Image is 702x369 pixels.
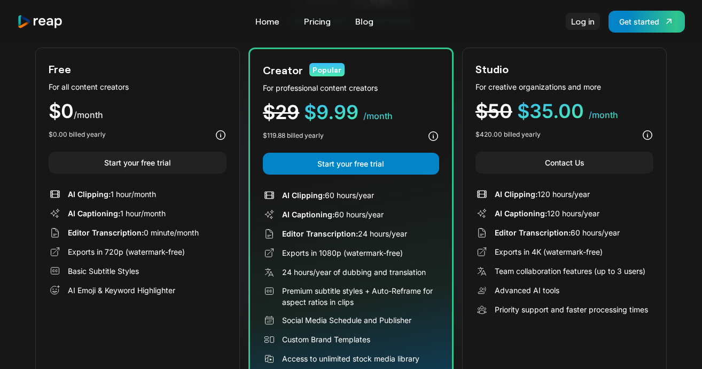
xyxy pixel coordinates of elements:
div: Exports in 720p (watermark-free) [68,246,185,257]
div: Exports in 4K (watermark-free) [495,246,603,257]
span: $9.99 [304,100,358,124]
span: Editor Transcription: [68,228,144,237]
div: 0 minute/month [68,227,199,238]
a: Start your free trial [263,153,439,175]
span: AI Captioning: [282,210,334,219]
span: AI Clipping: [68,190,111,199]
span: /month [589,109,618,120]
div: Premium subtitle styles + Auto-Reframe for aspect ratios in clips [282,285,439,308]
div: $119.88 billed yearly [263,131,324,140]
span: /month [363,111,393,121]
div: Basic Subtitle Styles [68,265,139,277]
a: Home [250,13,285,30]
span: AI Captioning: [68,209,120,218]
span: $50 [475,99,512,123]
span: AI Captioning: [495,209,547,218]
a: Pricing [299,13,336,30]
div: Custom Brand Templates [282,334,370,345]
div: 60 hours/year [495,227,620,238]
div: Access to unlimited stock media library [282,353,419,364]
div: 60 hours/year [282,209,384,220]
div: $0 [49,101,227,121]
div: Exports in 1080p (watermark-free) [282,247,403,258]
div: 1 hour/month [68,208,166,219]
div: Social Media Schedule and Publisher [282,315,411,326]
a: Start your free trial [49,152,227,174]
div: AI Emoji & Keyword Highlighter [68,285,175,296]
div: Team collaboration features (up to 3 users) [495,265,645,277]
div: Free [49,61,71,77]
div: 24 hours/year [282,228,407,239]
span: Editor Transcription: [282,229,358,238]
div: Creator [263,62,303,78]
span: Editor Transcription: [495,228,571,237]
div: Advanced AI tools [495,285,559,296]
span: AI Clipping: [282,191,325,200]
a: Contact Us [475,152,654,174]
div: 60 hours/year [282,190,374,201]
div: For creative organizations and more [475,81,654,92]
div: 120 hours/year [495,208,599,219]
a: Log in [566,13,600,30]
a: Blog [350,13,379,30]
div: For all content creators [49,81,227,92]
a: Get started [609,11,685,33]
div: $420.00 billed yearly [475,130,541,139]
a: home [17,14,63,29]
div: Studio [475,61,509,77]
div: Get started [619,16,659,27]
span: /month [74,109,103,120]
span: $35.00 [517,99,584,123]
div: Priority support and faster processing times [495,304,648,315]
div: $0.00 billed yearly [49,130,106,139]
span: $29 [263,100,299,124]
div: 24 hours/year of dubbing and translation [282,266,426,278]
div: Popular [309,63,345,76]
div: 120 hours/year [495,189,590,200]
span: AI Clipping: [495,190,537,199]
div: For professional content creators [263,82,439,93]
div: 1 hour/month [68,189,156,200]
